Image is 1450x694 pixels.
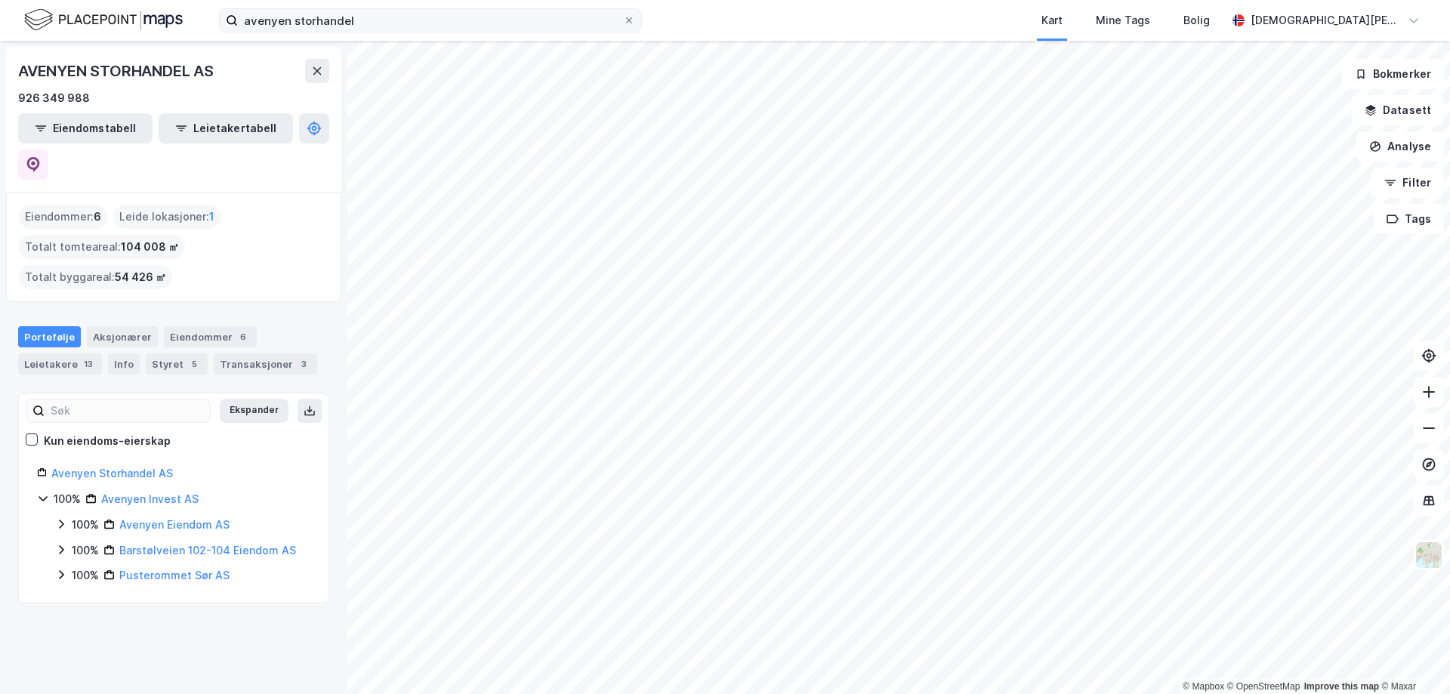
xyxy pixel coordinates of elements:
div: 100% [72,541,99,560]
div: Totalt tomteareal : [19,235,185,259]
div: 3 [296,356,311,372]
input: Søk [45,399,210,422]
div: Totalt byggareal : [19,265,172,289]
div: Kart [1041,11,1063,29]
div: AVENYEN STORHANDEL AS [18,59,217,83]
div: Mine Tags [1096,11,1150,29]
div: Styret [146,353,208,375]
div: 13 [81,356,96,372]
span: 54 426 ㎡ [115,268,166,286]
a: Improve this map [1304,681,1379,692]
button: Tags [1374,204,1444,234]
div: Leietakere [18,353,102,375]
div: 100% [72,516,99,534]
button: Eiendomstabell [18,113,153,143]
input: Søk på adresse, matrikkel, gårdeiere, leietakere eller personer [238,9,623,32]
div: Transaksjoner [214,353,317,375]
div: Eiendommer [164,326,257,347]
div: Portefølje [18,326,81,347]
a: Mapbox [1183,681,1224,692]
div: 100% [72,566,99,585]
a: Avenyen Invest AS [101,492,199,505]
button: Filter [1371,168,1444,198]
button: Bokmerker [1342,59,1444,89]
div: 926 349 988 [18,89,90,107]
div: Bolig [1183,11,1210,29]
img: logo.f888ab2527a4732fd821a326f86c7f29.svg [24,7,183,33]
button: Leietakertabell [159,113,293,143]
div: Info [108,353,140,375]
a: OpenStreetMap [1227,681,1300,692]
div: 6 [236,329,251,344]
a: Pusterommet Sør AS [119,569,230,581]
div: [DEMOGRAPHIC_DATA][PERSON_NAME] [1251,11,1402,29]
iframe: Chat Widget [1374,622,1450,694]
div: Kun eiendoms-eierskap [44,432,171,450]
div: Aksjonærer [87,326,158,347]
div: 100% [54,490,81,508]
a: Avenyen Storhandel AS [51,467,173,480]
span: 104 008 ㎡ [121,238,179,256]
button: Analyse [1356,131,1444,162]
button: Datasett [1352,95,1444,125]
img: Z [1415,541,1443,569]
a: Avenyen Eiendom AS [119,518,230,531]
button: Ekspander [220,399,288,423]
a: Barstølveien 102-104 Eiendom AS [119,544,296,557]
span: 6 [94,208,101,226]
div: Eiendommer : [19,205,107,229]
div: Leide lokasjoner : [113,205,221,229]
span: 1 [209,208,214,226]
div: 5 [187,356,202,372]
